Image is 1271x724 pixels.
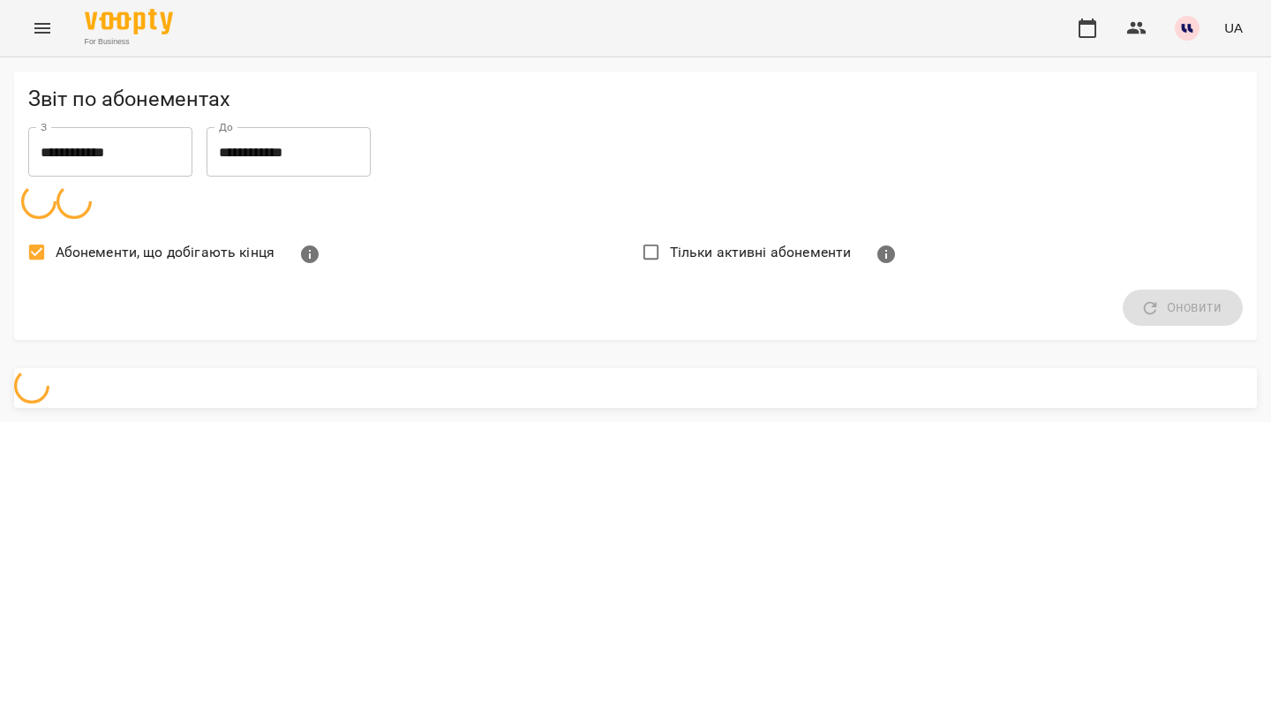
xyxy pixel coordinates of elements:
button: UA [1217,11,1250,44]
button: Показувати тільки абонементи з залишком занять або з відвідуваннями. Активні абонементи - це ті, ... [865,233,907,275]
span: Тільки активні абонементи [670,242,852,263]
img: 1255ca683a57242d3abe33992970777d.jpg [1175,16,1200,41]
span: Абонементи, що добігають кінця [56,242,275,263]
button: Menu [21,7,64,49]
button: Показати абонементи з 3 або менше відвідуваннями або що закінчуються протягом 7 днів [289,233,331,275]
span: For Business [85,36,173,48]
span: UA [1224,19,1243,37]
img: Voopty Logo [85,9,173,34]
h5: Звіт по абонементах [28,86,1243,113]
